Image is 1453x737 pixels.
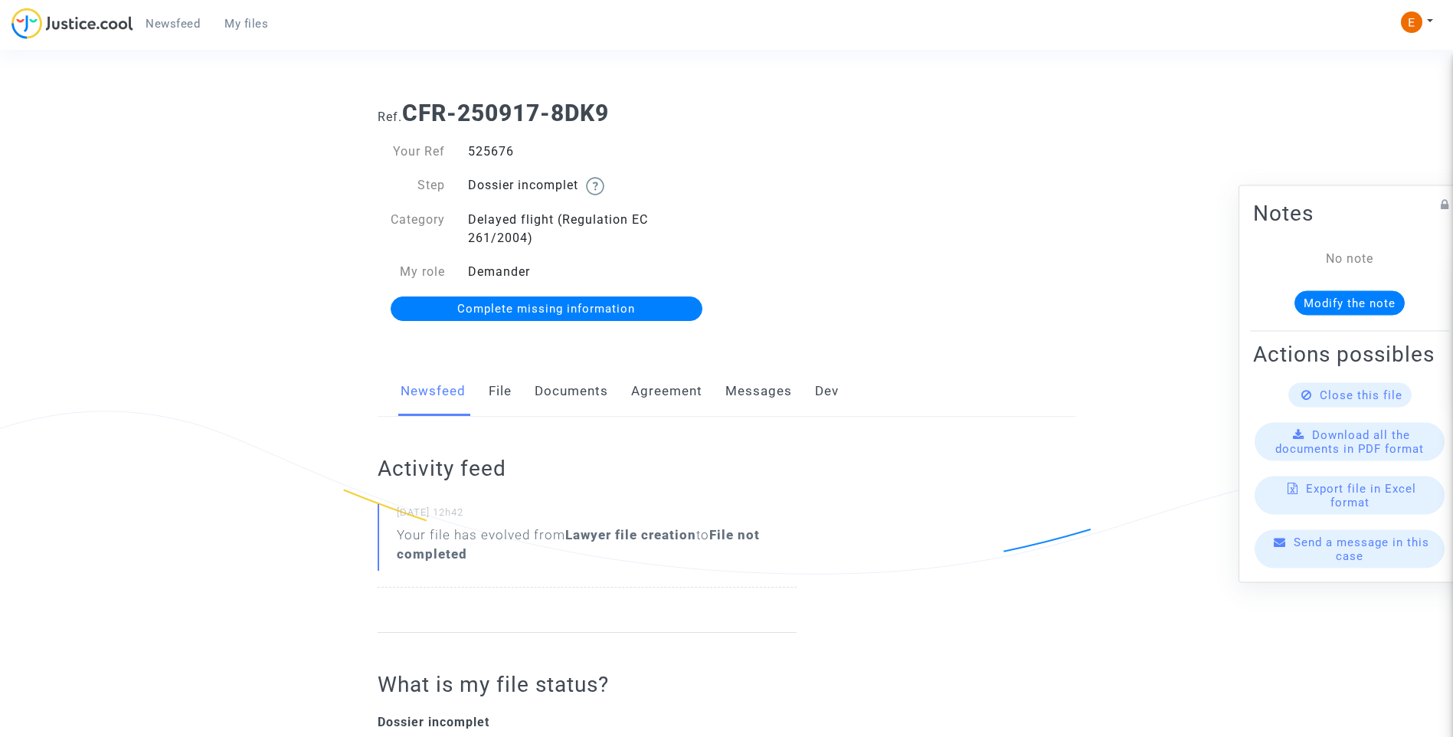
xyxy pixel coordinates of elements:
[1253,200,1446,227] h2: Notes
[378,455,797,482] h2: Activity feed
[1275,428,1424,456] span: Download all the documents in PDF format
[1306,482,1416,509] span: Export file in Excel format
[457,263,727,281] div: Demander
[397,506,797,526] small: [DATE] 12h42
[815,366,839,417] a: Dev
[489,366,512,417] a: File
[378,671,797,698] h2: What is my file status?
[457,302,635,316] span: Complete missing information
[1294,536,1429,563] span: Send a message in this case
[457,211,727,247] div: Delayed flight (Regulation EC 261/2004)
[1253,341,1446,368] h2: Actions possibles
[366,263,457,281] div: My role
[11,8,133,39] img: jc-logo.svg
[212,12,280,35] a: My files
[1401,11,1422,33] img: ACg8ocIeiFvHKe4dA5oeRFd_CiCnuxWUEc1A2wYhRJE3TTWt=s96-c
[565,527,696,542] b: Lawyer file creation
[366,211,457,247] div: Category
[457,176,727,195] div: Dossier incomplet
[457,142,727,161] div: 525676
[402,100,609,126] b: CFR-250917-8DK9
[535,366,608,417] a: Documents
[1320,388,1402,402] span: Close this file
[397,526,797,564] div: Your file has evolved from to
[224,17,268,31] span: My files
[401,366,466,417] a: Newsfeed
[146,17,200,31] span: Newsfeed
[397,527,760,562] b: File not completed
[1294,291,1405,316] button: Modify the note
[366,142,457,161] div: Your Ref
[725,366,792,417] a: Messages
[586,177,604,195] img: help.svg
[378,110,402,124] span: Ref.
[378,713,797,732] div: Dossier incomplet
[631,366,702,417] a: Agreement
[1276,250,1423,268] div: No note
[366,176,457,195] div: Step
[133,12,212,35] a: Newsfeed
